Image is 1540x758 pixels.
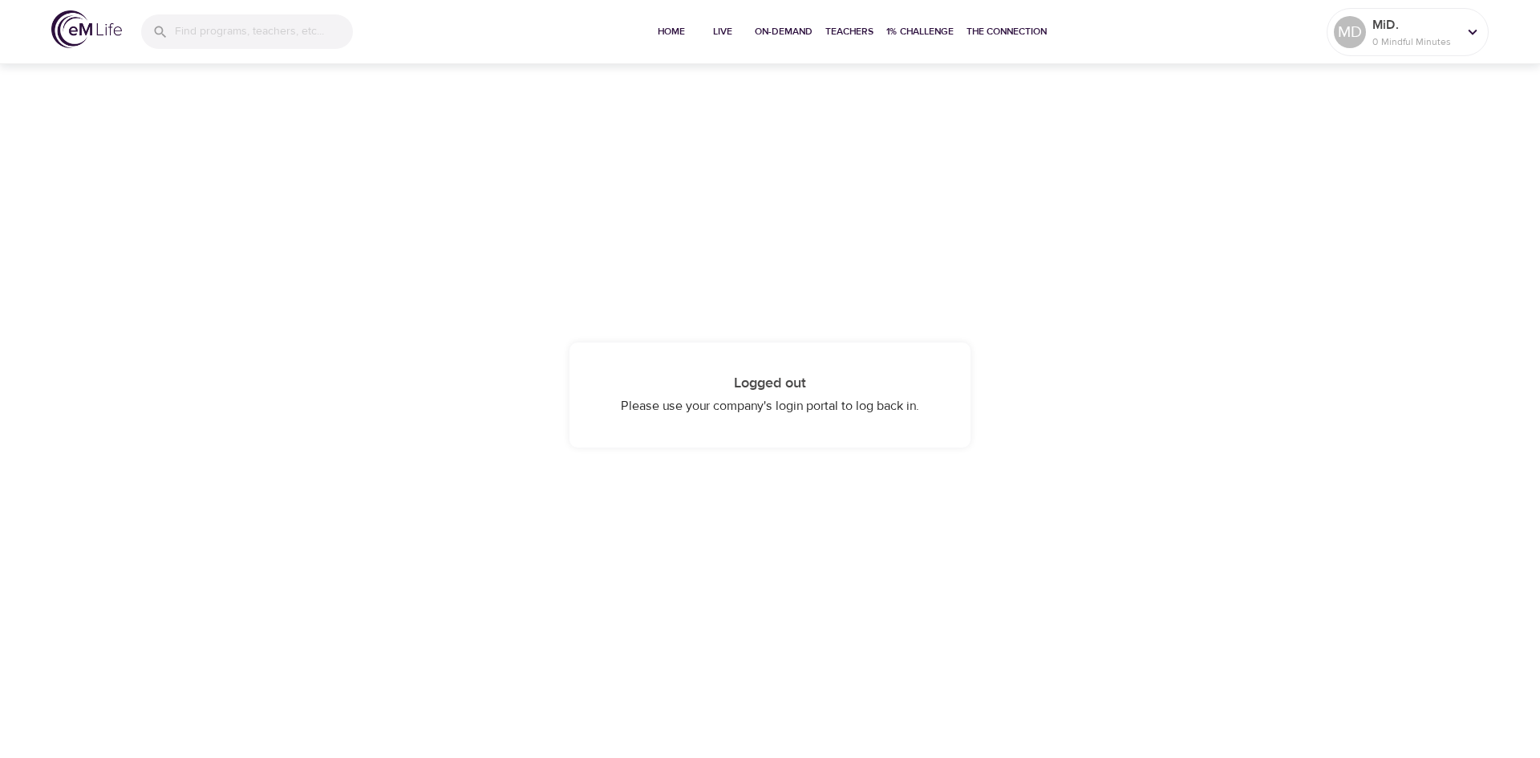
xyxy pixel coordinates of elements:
[652,23,691,40] span: Home
[967,23,1047,40] span: The Connection
[825,23,873,40] span: Teachers
[1334,16,1366,48] div: MD
[886,23,954,40] span: 1% Challenge
[755,23,813,40] span: On-Demand
[1372,34,1457,49] p: 0 Mindful Minutes
[602,375,938,392] h4: Logged out
[621,398,919,414] span: Please use your company's login portal to log back in.
[703,23,742,40] span: Live
[1372,15,1457,34] p: MiD.
[51,10,122,48] img: logo
[175,14,353,49] input: Find programs, teachers, etc...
